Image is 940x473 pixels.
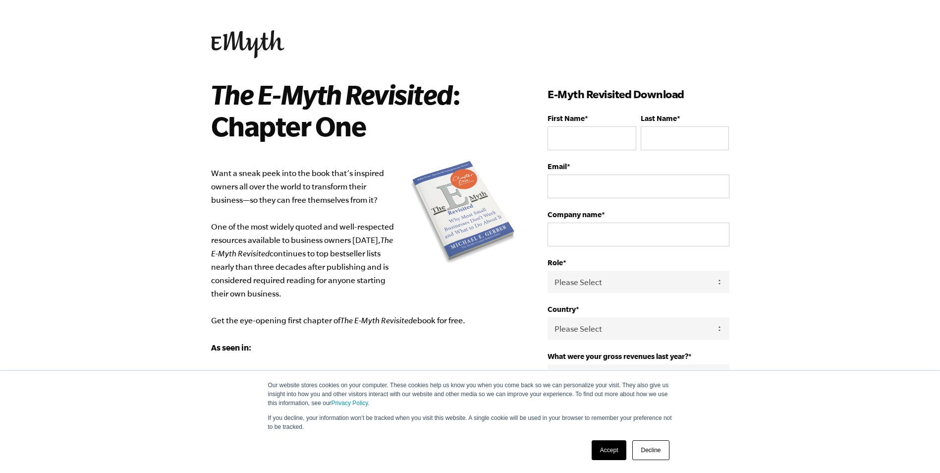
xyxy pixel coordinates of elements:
[268,414,672,431] p: If you decline, your information won’t be tracked when you visit this website. A single cookie wi...
[332,400,368,407] a: Privacy Policy
[890,425,940,473] iframe: Chat Widget
[548,86,729,102] h3: E-Myth Revisited Download
[409,158,518,269] img: e-myth revisited book summary
[211,343,251,352] strong: As seen in:
[268,381,672,408] p: Our website stores cookies on your computer. These cookies help us know you when you come back so...
[632,440,669,460] a: Decline
[211,167,518,355] p: Want a sneak peek into the book that’s inspired owners all over the world to transform their busi...
[340,316,413,325] i: The E-Myth Revisited
[211,30,284,59] img: EMyth
[548,210,602,219] span: Company name
[211,78,504,142] h2: : Chapter One
[548,352,688,360] span: What were your gross revenues last year?
[211,236,393,258] i: The E-Myth Revisited
[548,258,563,267] span: Role
[548,305,576,313] span: Country
[641,114,677,122] span: Last Name
[548,114,585,122] span: First Name
[548,162,567,171] span: Email
[592,440,627,460] a: Accept
[211,79,452,110] i: The E-Myth Revisited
